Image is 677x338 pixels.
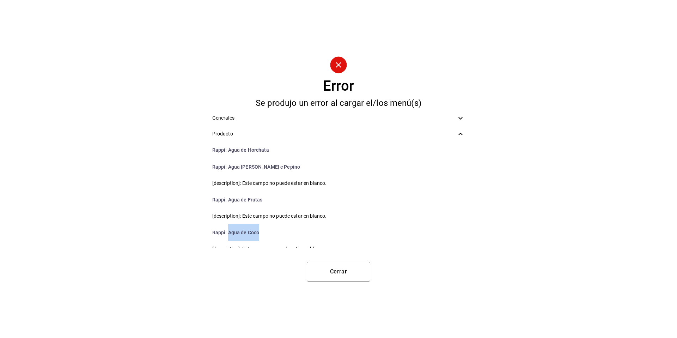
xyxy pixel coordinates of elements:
li: Agua de Coco [207,224,471,241]
li: Agua de Horchata [207,141,471,158]
li: Agua [PERSON_NAME] c Pepino [207,158,471,175]
span: Generales [212,114,457,122]
button: Cerrar [307,262,370,282]
span: Rappi : [212,230,227,235]
span: Rappi : [212,197,227,203]
div: Se produjo un error al cargar el/los menú(s) [207,99,471,107]
span: Rappi : [212,164,227,170]
span: [description]: Este campo no puede estar en blanco. [212,212,465,220]
div: Producto [207,126,471,142]
span: [description]: Este campo no puede estar en blanco. [212,245,465,253]
div: Generales [207,110,471,126]
span: [description]: Este campo no puede estar en blanco. [212,180,465,187]
div: Error [323,79,354,93]
span: Producto [212,130,457,138]
li: Agua de Frutas [207,191,471,208]
span: Rappi : [212,147,227,153]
